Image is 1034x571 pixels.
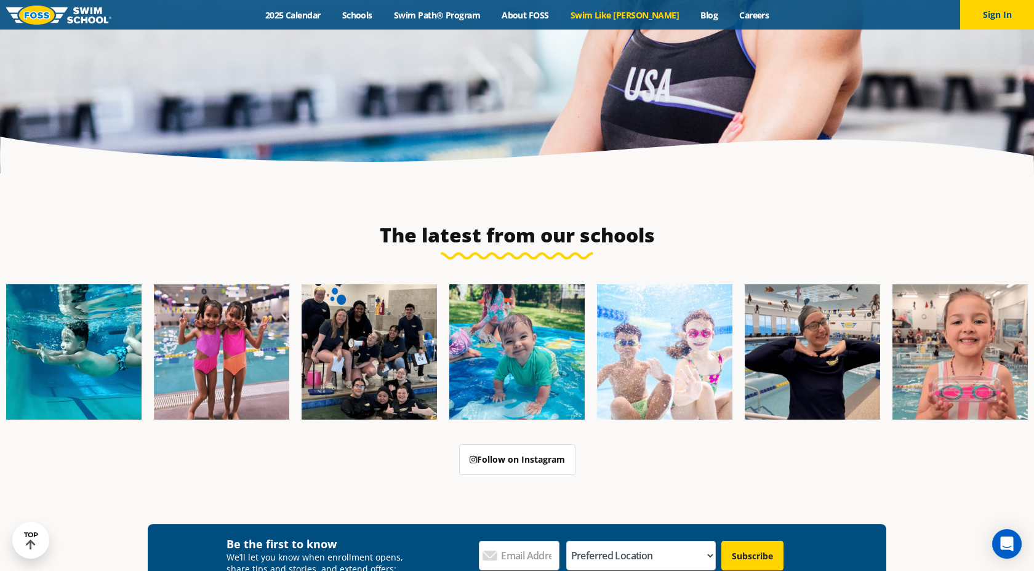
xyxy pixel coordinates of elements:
input: Subscribe [721,541,784,570]
img: Fa25-Website-Images-8-600x600.jpg [154,284,289,420]
div: TOP [24,531,38,550]
a: Blog [690,9,729,21]
img: Fa25-Website-Images-600x600.png [449,284,585,420]
img: FCC_FOSS_GeneralShoot_May_FallCampaign_lowres-9556-600x600.jpg [597,284,732,420]
a: 2025 Calendar [254,9,331,21]
a: Schools [331,9,383,21]
img: Fa25-Website-Images-2-600x600.png [302,284,437,420]
a: Swim Path® Program [383,9,491,21]
a: Follow on Instagram [459,444,575,475]
h4: Be the first to know [226,537,412,551]
a: Swim Like [PERSON_NAME] [559,9,690,21]
div: Open Intercom Messenger [992,529,1022,559]
img: Fa25-Website-Images-14-600x600.jpg [892,284,1028,420]
img: FOSS Swim School Logo [6,6,111,25]
input: Email Address [479,541,559,570]
a: Careers [729,9,780,21]
img: Fa25-Website-Images-1-600x600.png [6,284,142,420]
a: About FOSS [491,9,560,21]
img: Fa25-Website-Images-9-600x600.jpg [745,284,880,420]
